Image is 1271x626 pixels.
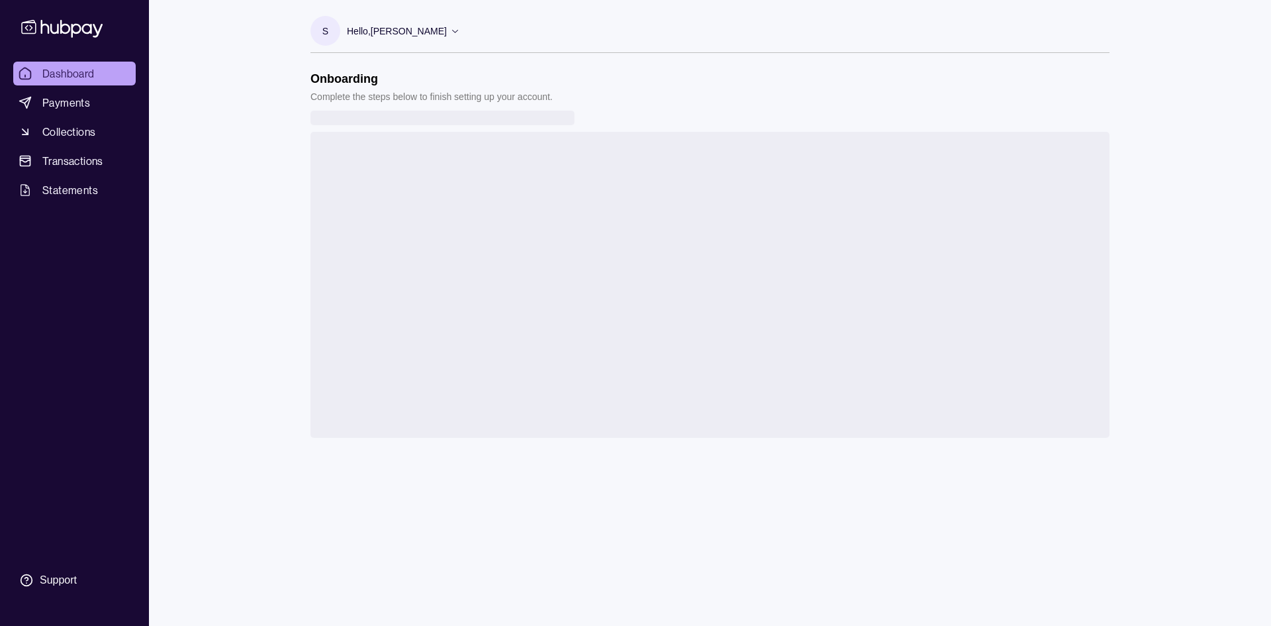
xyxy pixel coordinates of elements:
[310,72,553,86] h1: Onboarding
[13,149,136,173] a: Transactions
[42,182,98,198] span: Statements
[42,153,103,169] span: Transactions
[310,89,553,104] p: Complete the steps below to finish setting up your account.
[42,124,95,140] span: Collections
[13,62,136,85] a: Dashboard
[13,91,136,115] a: Payments
[13,120,136,144] a: Collections
[347,24,447,38] p: Hello, [PERSON_NAME]
[13,566,136,594] a: Support
[40,573,77,588] div: Support
[42,95,90,111] span: Payments
[42,66,95,81] span: Dashboard
[13,178,136,202] a: Statements
[322,24,328,38] p: S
